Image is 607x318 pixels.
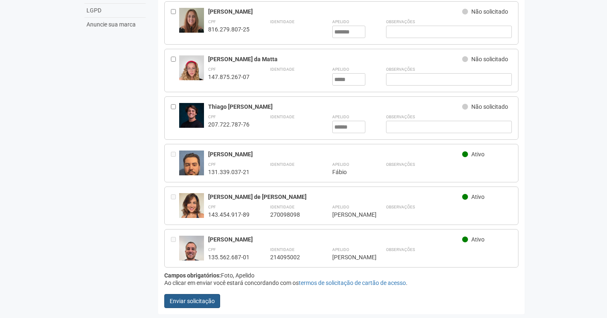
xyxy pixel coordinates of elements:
strong: Apelido [332,115,349,119]
img: user.jpg [179,55,204,86]
strong: Observações [386,19,415,24]
strong: Apelido [332,19,349,24]
strong: Observações [386,205,415,209]
div: Entre em contato com a Aministração para solicitar o cancelamento ou 2a via [171,151,179,176]
img: user.jpg [179,8,204,41]
strong: Observações [386,67,415,72]
strong: Apelido [332,205,349,209]
img: user.jpg [179,151,204,182]
div: [PERSON_NAME] [332,211,365,218]
strong: Apelido [332,67,349,72]
img: user.jpg [179,236,204,280]
a: LGPD [84,4,146,18]
strong: CPF [208,67,216,72]
div: 816.279.807-25 [208,26,250,33]
div: 135.562.687-01 [208,253,250,261]
strong: Observações [386,162,415,167]
div: Fábio [332,168,365,176]
div: [PERSON_NAME] de [PERSON_NAME] [208,193,463,201]
strong: CPF [208,19,216,24]
strong: Observações [386,247,415,252]
strong: CPF [208,205,216,209]
div: Ao clicar em enviar você estará concordando com os . [164,279,519,287]
strong: CPF [208,115,216,119]
button: Enviar solicitação [164,294,220,308]
strong: Identidade [270,19,295,24]
strong: Apelido [332,247,349,252]
div: Thiago [PERSON_NAME] [208,103,463,110]
div: Entre em contato com a Aministração para solicitar o cancelamento ou 2a via [171,193,179,218]
span: Não solicitado [471,56,508,62]
strong: Identidade [270,115,295,119]
span: Ativo [471,151,485,158]
span: Ativo [471,194,485,200]
strong: Observações [386,115,415,119]
strong: Campos obrigatórios: [164,272,221,279]
div: [PERSON_NAME] [208,151,463,158]
strong: CPF [208,162,216,167]
div: 270098098 [270,211,312,218]
div: 147.875.267-07 [208,73,250,81]
div: 143.454.917-89 [208,211,250,218]
div: Foto, Apelido [164,272,519,279]
div: [PERSON_NAME] [332,253,365,261]
img: user.jpg [179,103,204,140]
div: 207.722.787-76 [208,121,250,128]
strong: Apelido [332,162,349,167]
span: Não solicitado [471,103,508,110]
a: termos de solicitação de cartão de acesso [299,280,406,286]
div: [PERSON_NAME] [208,236,463,243]
strong: Identidade [270,247,295,252]
div: 131.339.037-21 [208,168,250,176]
div: 214095002 [270,253,312,261]
div: [PERSON_NAME] [208,8,463,15]
strong: Identidade [270,67,295,72]
strong: CPF [208,247,216,252]
a: Anuncie sua marca [84,18,146,31]
span: Não solicitado [471,8,508,15]
strong: Identidade [270,162,295,167]
div: [PERSON_NAME] da Matta [208,55,463,63]
span: Ativo [471,236,485,243]
img: user.jpg [179,193,204,221]
div: Entre em contato com a Aministração para solicitar o cancelamento ou 2a via [171,236,179,261]
strong: Identidade [270,205,295,209]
